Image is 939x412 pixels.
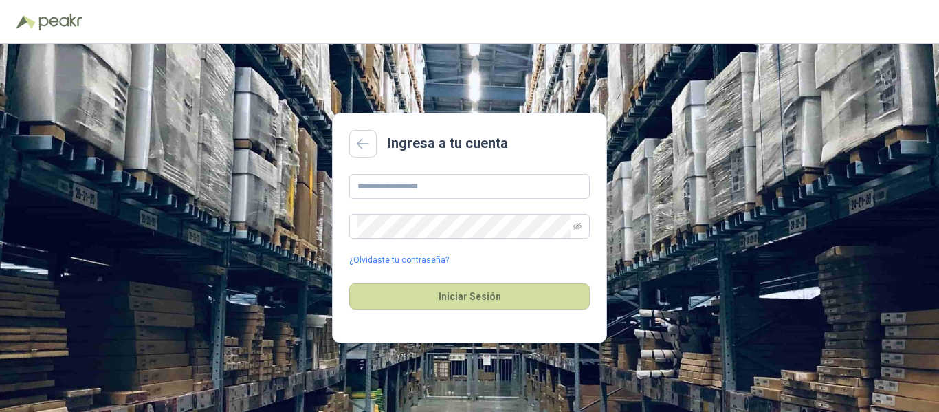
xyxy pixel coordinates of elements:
span: eye-invisible [573,222,582,230]
a: ¿Olvidaste tu contraseña? [349,254,449,267]
img: Peakr [38,14,82,30]
button: Iniciar Sesión [349,283,590,310]
img: Logo [16,15,36,29]
h2: Ingresa a tu cuenta [388,133,508,154]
